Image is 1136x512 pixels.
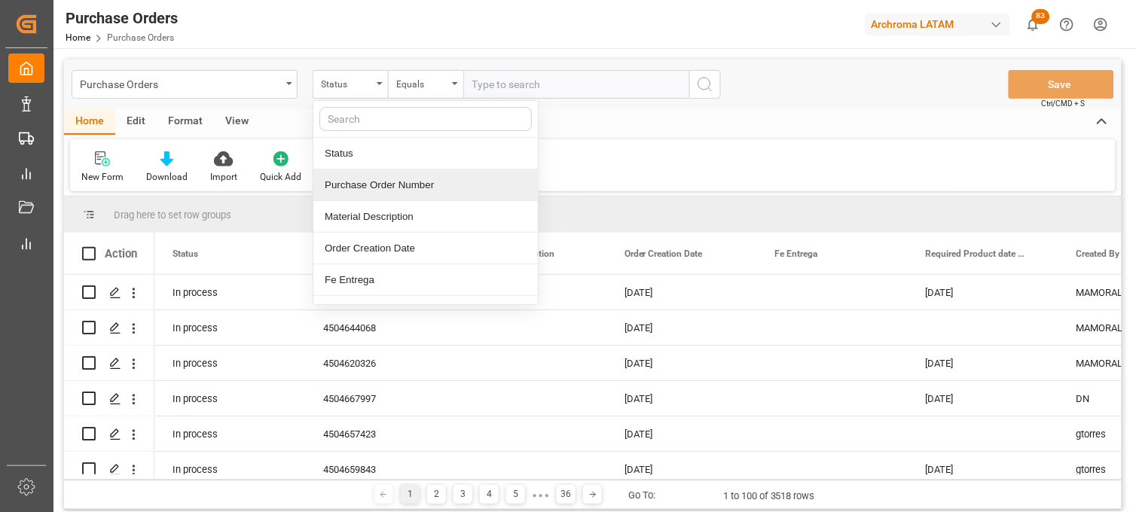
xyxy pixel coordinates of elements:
button: open menu [72,70,298,99]
div: View [214,109,260,135]
a: Home [66,32,90,43]
span: Fe Entrega [775,248,818,259]
div: Download [146,170,188,184]
div: 4504620323 [305,275,456,309]
div: [DATE] [908,381,1058,416]
div: Order Creation Date [313,233,538,264]
div: 4 [480,485,499,504]
div: 2 [427,485,446,504]
span: Status [173,248,198,259]
div: 1 [401,485,420,504]
div: [DATE] [606,381,757,416]
div: 3 [453,485,472,504]
button: Archroma LATAM [866,10,1016,38]
div: In process [154,310,305,345]
div: Action [105,247,137,261]
div: Press SPACE to select this row. [64,310,154,346]
div: [DATE] [606,346,757,380]
div: Press SPACE to select this row. [64,452,154,487]
span: Created By [1076,248,1120,259]
div: [DATE] [606,452,757,486]
span: Drag here to set row groups [114,209,231,221]
div: 5 [506,485,525,504]
div: Edit [115,109,157,135]
div: Press SPACE to select this row. [64,275,154,310]
div: In process [154,452,305,486]
div: Purchase Orders [80,74,281,93]
div: Purchase Orders [66,7,178,29]
input: Type to search [463,70,689,99]
div: 36 [557,485,576,504]
div: Press SPACE to select this row. [64,416,154,452]
div: Home [64,109,115,135]
input: Search [319,107,532,131]
div: Go To: [628,488,655,503]
div: 4504667997 [305,381,456,416]
button: open menu [388,70,463,99]
div: Quick Add [260,170,301,184]
div: 4504657423 [305,416,456,451]
div: 4504659843 [305,452,456,486]
span: Order Creation Date [624,248,703,259]
div: 4504620326 [305,346,456,380]
button: Save [1009,70,1114,99]
button: search button [689,70,721,99]
div: In process [154,416,305,451]
div: In process [154,381,305,416]
div: Equals [396,74,447,91]
button: Help Center [1050,8,1084,41]
div: [DATE] [606,275,757,309]
div: 4504644068 [305,310,456,345]
div: [DATE] [606,416,757,451]
div: Format [157,109,214,135]
div: Press SPACE to select this row. [64,346,154,381]
button: show 83 new notifications [1016,8,1050,41]
div: [DATE] [606,310,757,345]
div: Fe Entrega [313,264,538,296]
div: 1 to 100 of 3518 rows [723,489,815,504]
div: Required Product date (AB) [313,296,538,328]
span: Required Product date (AB) [926,248,1027,259]
div: [DATE] [908,275,1058,309]
div: In process [154,346,305,380]
div: Press SPACE to select this row. [64,381,154,416]
div: Archroma LATAM [866,14,1010,35]
span: 83 [1032,9,1050,24]
div: New Form [81,170,124,184]
div: Import [210,170,237,184]
div: [DATE] [908,346,1058,380]
span: Ctrl/CMD + S [1042,98,1086,109]
div: Purchase Order Number [313,169,538,201]
button: close menu [313,70,388,99]
div: In process [154,275,305,309]
div: [DATE] [908,452,1058,486]
div: ● ● ● [533,489,549,501]
div: Status [313,138,538,169]
div: Status [321,74,372,91]
div: Material Description [313,201,538,233]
